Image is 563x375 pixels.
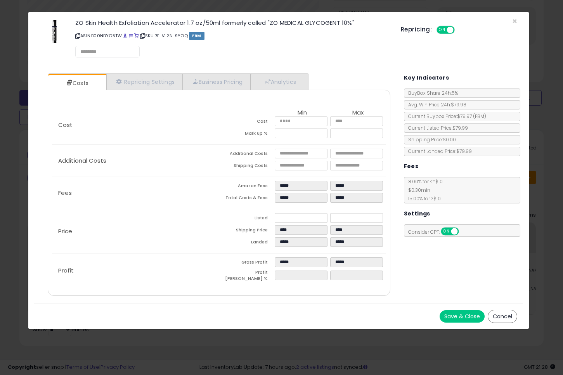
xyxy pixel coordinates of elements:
[52,228,219,234] p: Price
[275,109,330,116] th: Min
[404,113,486,120] span: Current Buybox Price:
[75,30,389,42] p: ASIN: B00NDYO5TW | SKU: 7E-VL2N-9YOQ
[52,190,219,196] p: Fees
[404,125,468,131] span: Current Listed Price: $79.99
[488,310,517,323] button: Cancel
[404,209,430,219] h5: Settings
[454,27,466,33] span: OFF
[442,228,451,235] span: ON
[251,74,308,90] a: Analytics
[219,213,274,225] td: Listed
[52,158,219,164] p: Additional Costs
[123,33,127,39] a: BuyBox page
[189,32,204,40] span: FBM
[404,136,456,143] span: Shipping Price: $0.00
[404,187,430,193] span: $0.30 min
[219,128,274,141] td: Mark up %
[52,267,219,274] p: Profit
[404,90,458,96] span: BuyBox Share 24h: 5%
[437,27,447,33] span: ON
[512,16,517,27] span: ×
[404,229,469,235] span: Consider CPT:
[219,269,274,284] td: Profit [PERSON_NAME] %
[457,228,470,235] span: OFF
[219,161,274,173] td: Shipping Costs
[401,26,432,33] h5: Repricing:
[52,122,219,128] p: Cost
[183,74,251,90] a: Business Pricing
[219,225,274,237] td: Shipping Price
[440,310,485,323] button: Save & Close
[129,33,133,39] a: All offer listings
[219,116,274,128] td: Cost
[219,181,274,193] td: Amazon Fees
[473,113,486,120] span: ( FBM )
[219,257,274,269] td: Gross Profit
[404,195,441,202] span: 15.00 % for > $10
[219,237,274,249] td: Landed
[134,33,139,39] a: Your listing only
[457,113,486,120] span: $79.97
[404,161,419,171] h5: Fees
[75,20,389,26] h3: ZO Skin Health Exfoliation Accelerator 1.7 oz/50ml formerly called "ZO MEDICAL GLYCOGENT 10%"
[219,193,274,205] td: Total Costs & Fees
[52,20,57,43] img: 21W3XzLAwEL._SL60_.jpg
[404,148,472,155] span: Current Landed Price: $79.99
[219,149,274,161] td: Additional Costs
[330,109,386,116] th: Max
[106,74,183,90] a: Repricing Settings
[48,75,106,91] a: Costs
[404,178,443,202] span: 8.00 % for <= $10
[404,101,466,108] span: Avg. Win Price 24h: $79.98
[404,73,449,83] h5: Key Indicators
